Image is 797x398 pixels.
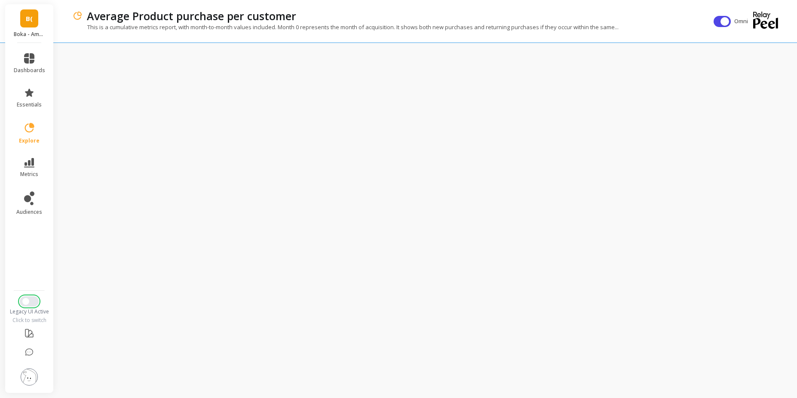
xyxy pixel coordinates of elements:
[17,101,42,108] span: essentials
[16,209,42,216] span: audiences
[20,171,38,178] span: metrics
[19,137,40,144] span: explore
[87,9,296,23] p: Average Product purchase per customer
[26,14,33,24] span: B(
[72,11,83,21] img: header icon
[72,23,619,31] p: This is a cumulative metrics report, with month-to-month values included. Month 0 represents the ...
[14,31,45,38] p: Boka - Amazon (Essor)
[20,296,39,307] button: Switch to New UI
[58,41,797,398] iframe: Omni Embed
[14,67,45,74] span: dashboards
[734,17,750,26] span: Omni
[5,317,54,324] div: Click to switch
[21,368,38,386] img: profile picture
[5,308,54,315] div: Legacy UI Active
